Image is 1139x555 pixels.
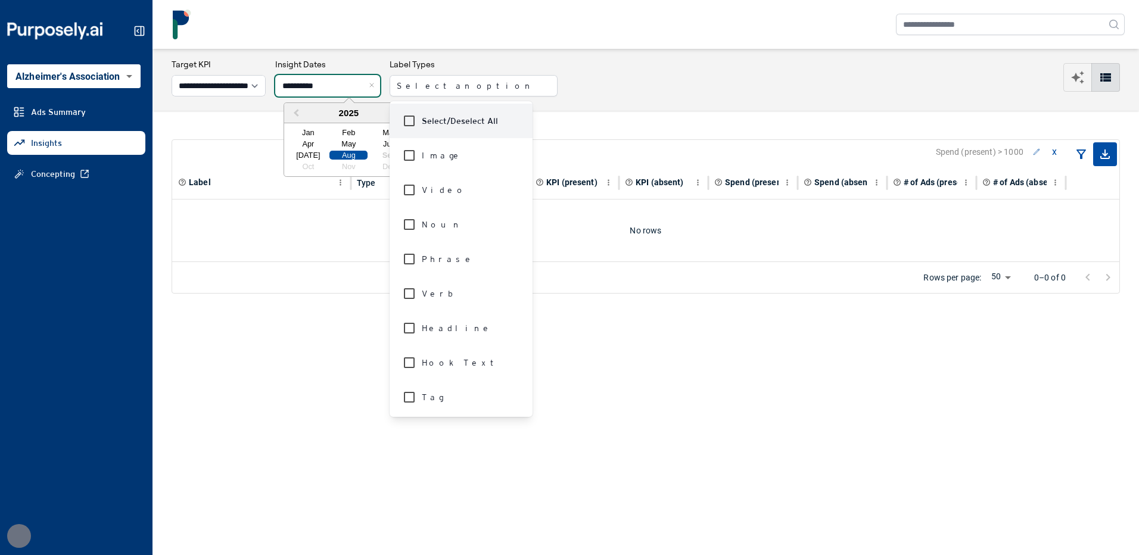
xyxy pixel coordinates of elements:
[167,10,197,39] img: logo
[31,106,86,118] span: Ads Summary
[546,176,597,188] span: KPI (present)
[7,100,145,124] a: Ads Summary
[422,253,475,265] span: Phrase
[289,139,327,148] div: Choose April 2025
[422,184,467,196] span: Video
[329,151,368,160] div: Choose August 2025
[993,176,1059,188] span: # of Ads (absent)
[714,178,723,186] svg: Total spend on all ads where label is present
[275,58,380,70] h3: Insight Dates
[390,58,558,70] h3: Label Types
[1093,142,1117,166] span: Export as CSV
[390,75,558,96] button: Select an option
[986,270,1015,285] div: 50
[1048,175,1063,190] button: # of Ads (absent) column menu
[329,128,368,137] div: Choose February 2025
[31,168,75,180] span: Concepting
[390,101,533,417] ul: Select an option
[725,176,788,188] span: Spend (present)
[370,139,408,148] div: Choose June 2025
[1034,272,1066,283] p: 0–0 of 0
[285,104,304,123] button: Previous Year
[284,102,414,177] div: Choose Date
[329,162,368,171] div: Not available November 2025
[893,178,901,186] svg: Total number of ads where label is present
[7,162,145,186] a: Concepting
[422,149,463,161] span: Image
[958,175,973,190] button: # of Ads (present) column menu
[172,199,1119,261] div: No rows
[7,64,141,88] div: Alzheimer's Association
[923,272,981,283] p: Rows per page:
[422,322,493,334] span: Headline
[189,176,211,188] span: Label
[357,178,376,188] div: Type
[370,162,408,171] div: Not available December 2025
[869,175,884,190] button: Spend (absent) column menu
[804,178,812,186] svg: Total spend on all ads where label is absent
[31,137,62,149] span: Insights
[601,175,616,190] button: KPI (present) column menu
[288,127,409,172] div: Month August, 2025
[178,178,186,186] svg: Element or component part of the ad
[370,151,408,160] div: Not available September 2025
[780,175,795,190] button: Spend (present) column menu
[422,219,462,230] span: Noun
[904,176,972,188] span: # of Ads (present)
[1050,142,1059,161] button: x
[636,176,684,188] span: KPI (absent)
[370,128,408,137] div: Choose March 2025
[284,103,413,123] div: 2025
[289,162,327,171] div: Not available October 2025
[936,146,1023,158] span: Spend (present) > 1000
[329,139,368,148] div: Choose May 2025
[625,178,633,186] svg: Aggregate KPI value of all ads where label is absent
[536,178,544,186] svg: Aggregate KPI value of all ads where label is present
[333,175,348,190] button: Label column menu
[7,131,145,155] a: Insights
[422,357,500,369] span: Hook Text
[289,151,327,160] div: Choose July 2025
[172,58,266,70] h3: Target KPI
[422,288,458,300] span: Verb
[289,128,327,137] div: Choose January 2025
[690,175,705,190] button: KPI (absent) column menu
[422,115,498,127] label: Select/Deselect All
[367,75,380,96] button: Close
[814,176,874,188] span: Spend (absent)
[982,178,991,186] svg: Total number of ads where label is absent
[422,391,443,403] span: Tag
